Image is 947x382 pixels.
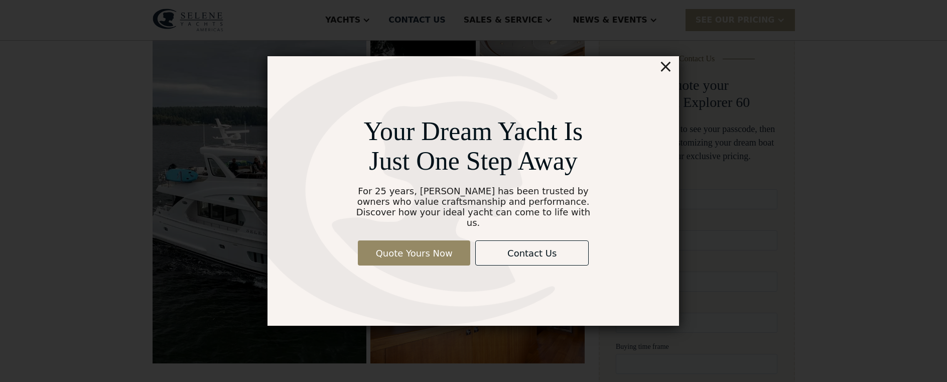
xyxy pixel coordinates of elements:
a: Quote Yours Now [358,240,470,266]
span: Tick the box below to receive occasional updates, exclusive offers, and VIP access via text message. [1,342,160,369]
a: Contact Us [476,240,589,266]
div: × [658,56,673,76]
div: For 25 years, [PERSON_NAME] has been trusted by owners who value craftsmanship and performance. D... [352,186,595,228]
div: Your Dream Yacht Is Just One Step Away [352,116,595,176]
